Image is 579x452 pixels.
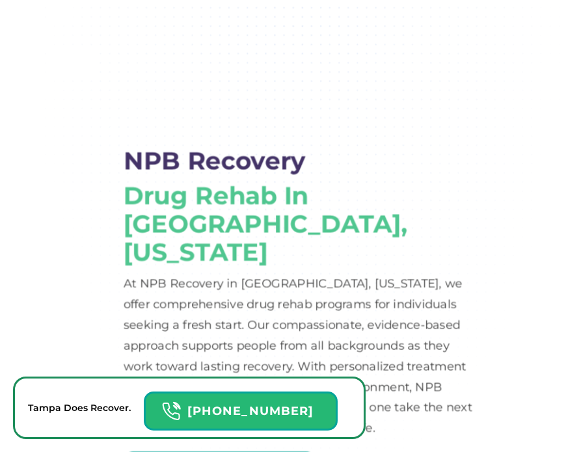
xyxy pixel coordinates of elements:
h1: NPB Recovery [124,147,306,176]
a: Header Calendar Icons[PHONE_NUMBER] [144,385,351,431]
p: Tampa Does Recover. [28,400,131,416]
h1: Drug Rehab in [GEOGRAPHIC_DATA], [US_STATE] [124,181,472,267]
img: Header Calendar Icons [161,401,181,421]
p: At NPB Recovery in [GEOGRAPHIC_DATA], [US_STATE], we offer comprehensive drug rehab programs for ... [124,273,472,438]
strong: [PHONE_NUMBER] [187,404,314,418]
